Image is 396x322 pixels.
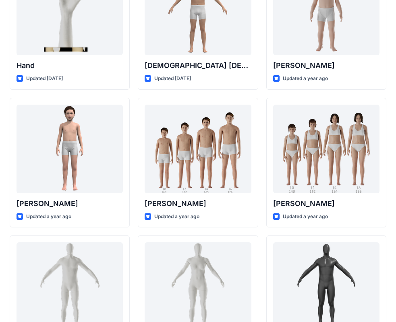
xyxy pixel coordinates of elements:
a: Brenda [273,105,379,193]
p: Updated [DATE] [26,74,63,83]
p: [PERSON_NAME] [273,60,379,71]
p: Updated [DATE] [154,74,191,83]
p: [DEMOGRAPHIC_DATA] [DEMOGRAPHIC_DATA] [145,60,251,71]
p: [PERSON_NAME] [17,198,123,209]
a: Brandon [145,105,251,193]
a: Emil [17,105,123,193]
p: [PERSON_NAME] [145,198,251,209]
p: Updated a year ago [154,213,199,221]
p: Updated a year ago [283,213,328,221]
p: Hand [17,60,123,71]
p: Updated a year ago [283,74,328,83]
p: [PERSON_NAME] [273,198,379,209]
p: Updated a year ago [26,213,71,221]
